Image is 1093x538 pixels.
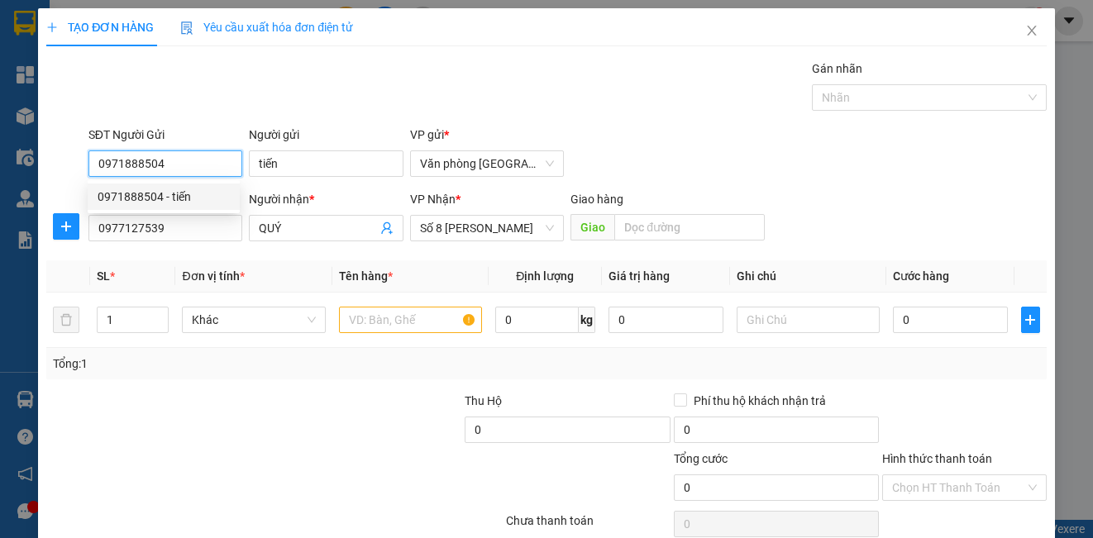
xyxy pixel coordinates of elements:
span: kg [579,307,595,333]
span: Văn phòng Nam Định [420,151,554,176]
span: plus [46,21,58,33]
span: user-add [380,221,394,235]
span: Giao [570,214,614,240]
span: Đơn vị tính [182,269,244,283]
span: Số 8 Tôn Thất Thuyết [420,216,554,240]
input: Ghi Chú [737,307,880,333]
div: Tổng: 1 [53,355,423,373]
span: TẠO ĐƠN HÀNG [46,21,154,34]
div: 0971888504 - tiến [98,188,230,206]
span: SL [97,269,110,283]
span: Phí thu hộ khách nhận trả [687,392,833,410]
span: Cước hàng [893,269,949,283]
button: plus [53,213,79,240]
span: Định lượng [516,269,574,283]
span: Giao hàng [570,193,623,206]
div: Người gửi [249,126,403,144]
div: 0971888504 - tiến [88,183,240,210]
img: icon [180,21,193,35]
span: plus [1022,313,1039,326]
div: SĐT Người Gửi [88,126,242,144]
span: Giá trị hàng [609,269,670,283]
span: plus [54,220,79,233]
input: 0 [609,307,723,333]
button: Close [1009,8,1055,55]
div: Người nhận [249,190,403,208]
span: Yêu cầu xuất hóa đơn điện tử [180,21,353,34]
button: plus [1021,307,1040,333]
span: Tên hàng [339,269,393,283]
button: delete [53,307,79,333]
label: Gán nhãn [812,62,862,75]
span: Khác [192,307,315,332]
span: VP Nhận [410,193,456,206]
th: Ghi chú [730,260,886,293]
span: close [1025,24,1038,37]
div: VP gửi [410,126,564,144]
input: Dọc đường [614,214,765,240]
span: Tổng cước [674,452,728,465]
span: Thu Hộ [465,394,502,407]
input: VD: Bàn, Ghế [339,307,482,333]
label: Hình thức thanh toán [882,452,992,465]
